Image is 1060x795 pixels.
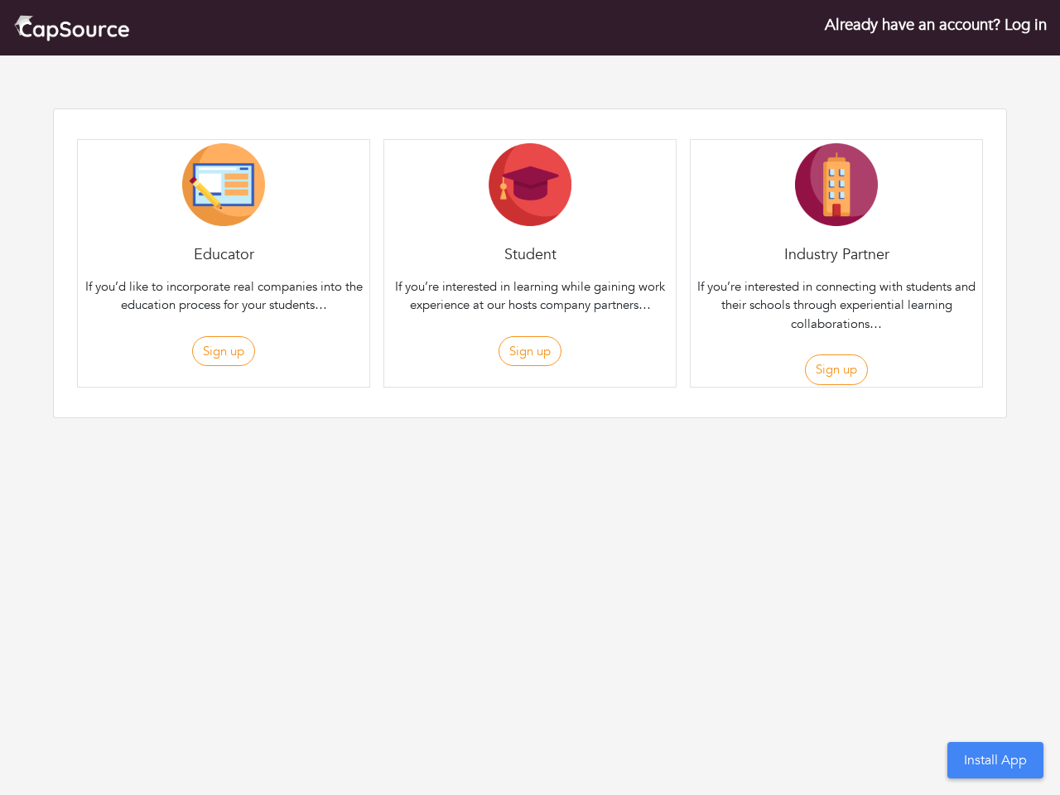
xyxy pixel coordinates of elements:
[795,143,878,226] img: Company-Icon-7f8a26afd1715722aa5ae9dc11300c11ceeb4d32eda0db0d61c21d11b95ecac6.png
[694,277,979,334] p: If you’re interested in connecting with students and their schools through experiential learning ...
[489,143,571,226] img: Student-Icon-6b6867cbad302adf8029cb3ecf392088beec6a544309a027beb5b4b4576828a8.png
[388,277,672,315] p: If you’re interested in learning while gaining work experience at our hosts company partners…
[499,336,561,367] button: Sign up
[81,277,366,315] p: If you’d like to incorporate real companies into the education process for your students…
[825,14,1047,36] a: Already have an account? Log in
[192,336,255,367] button: Sign up
[78,246,369,264] h4: Educator
[691,246,982,264] h4: Industry Partner
[384,246,676,264] h4: Student
[182,143,265,226] img: Educator-Icon-31d5a1e457ca3f5474c6b92ab10a5d5101c9f8fbafba7b88091835f1a8db102f.png
[13,13,130,42] img: cap_logo.png
[805,354,868,385] button: Sign up
[947,742,1043,778] button: Install App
